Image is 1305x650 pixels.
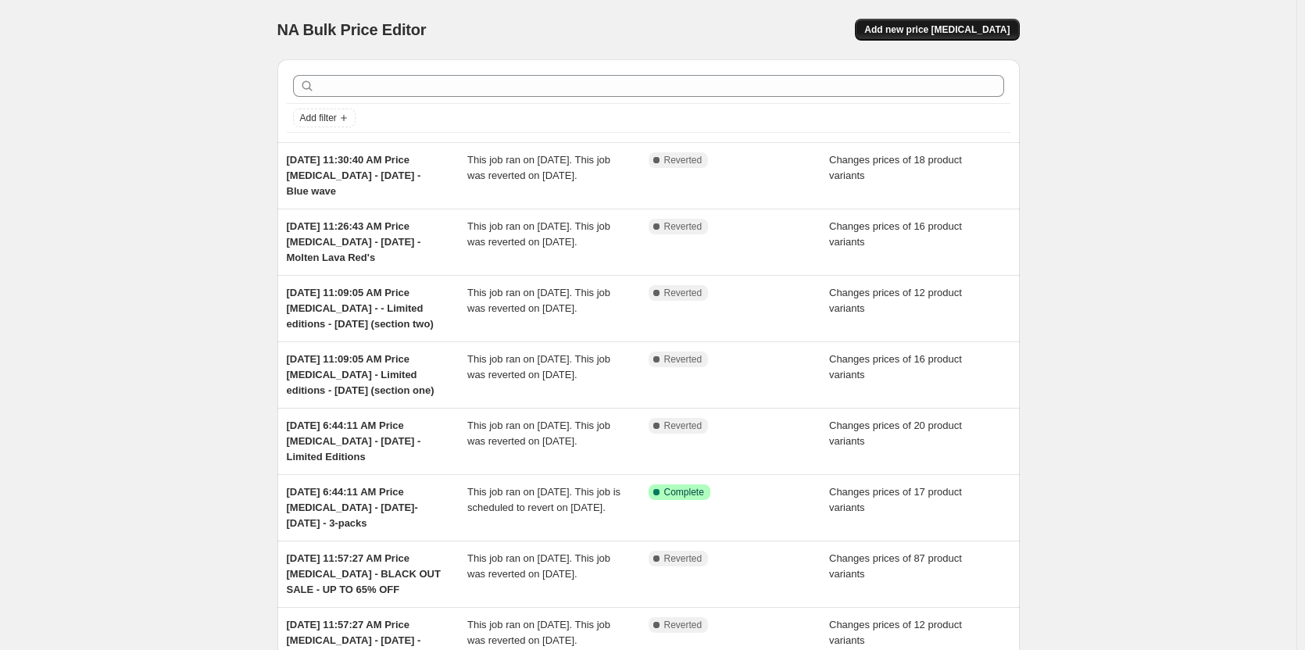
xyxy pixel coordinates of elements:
[467,287,610,314] span: This job ran on [DATE]. This job was reverted on [DATE].
[829,287,962,314] span: Changes prices of 12 product variants
[664,486,704,498] span: Complete
[664,154,703,166] span: Reverted
[829,154,962,181] span: Changes prices of 18 product variants
[293,109,356,127] button: Add filter
[287,287,434,330] span: [DATE] 11:09:05 AM Price [MEDICAL_DATA] - - Limited editions - [DATE] (section two)
[467,619,610,646] span: This job ran on [DATE]. This job was reverted on [DATE].
[829,619,962,646] span: Changes prices of 12 product variants
[829,486,962,513] span: Changes prices of 17 product variants
[287,154,421,197] span: [DATE] 11:30:40 AM Price [MEDICAL_DATA] - [DATE] - Blue wave
[287,552,441,595] span: [DATE] 11:57:27 AM Price [MEDICAL_DATA] - BLACK OUT SALE - UP TO 65% OFF
[467,220,610,248] span: This job ran on [DATE]. This job was reverted on [DATE].
[664,420,703,432] span: Reverted
[467,154,610,181] span: This job ran on [DATE]. This job was reverted on [DATE].
[467,486,620,513] span: This job ran on [DATE]. This job is scheduled to revert on [DATE].
[287,420,421,462] span: [DATE] 6:44:11 AM Price [MEDICAL_DATA] - [DATE] - Limited Editions
[664,353,703,366] span: Reverted
[277,21,427,38] span: NA Bulk Price Editor
[829,420,962,447] span: Changes prices of 20 product variants
[467,420,610,447] span: This job ran on [DATE]. This job was reverted on [DATE].
[855,19,1019,41] button: Add new price [MEDICAL_DATA]
[829,552,962,580] span: Changes prices of 87 product variants
[300,112,337,124] span: Add filter
[664,552,703,565] span: Reverted
[664,619,703,631] span: Reverted
[467,552,610,580] span: This job ran on [DATE]. This job was reverted on [DATE].
[829,220,962,248] span: Changes prices of 16 product variants
[287,353,434,396] span: [DATE] 11:09:05 AM Price [MEDICAL_DATA] - Limited editions - [DATE] (section one)
[829,353,962,380] span: Changes prices of 16 product variants
[664,287,703,299] span: Reverted
[664,220,703,233] span: Reverted
[287,486,418,529] span: [DATE] 6:44:11 AM Price [MEDICAL_DATA] - [DATE]-[DATE] - 3-packs
[467,353,610,380] span: This job ran on [DATE]. This job was reverted on [DATE].
[287,220,421,263] span: [DATE] 11:26:43 AM Price [MEDICAL_DATA] - [DATE] - Molten Lava Red's
[864,23,1010,36] span: Add new price [MEDICAL_DATA]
